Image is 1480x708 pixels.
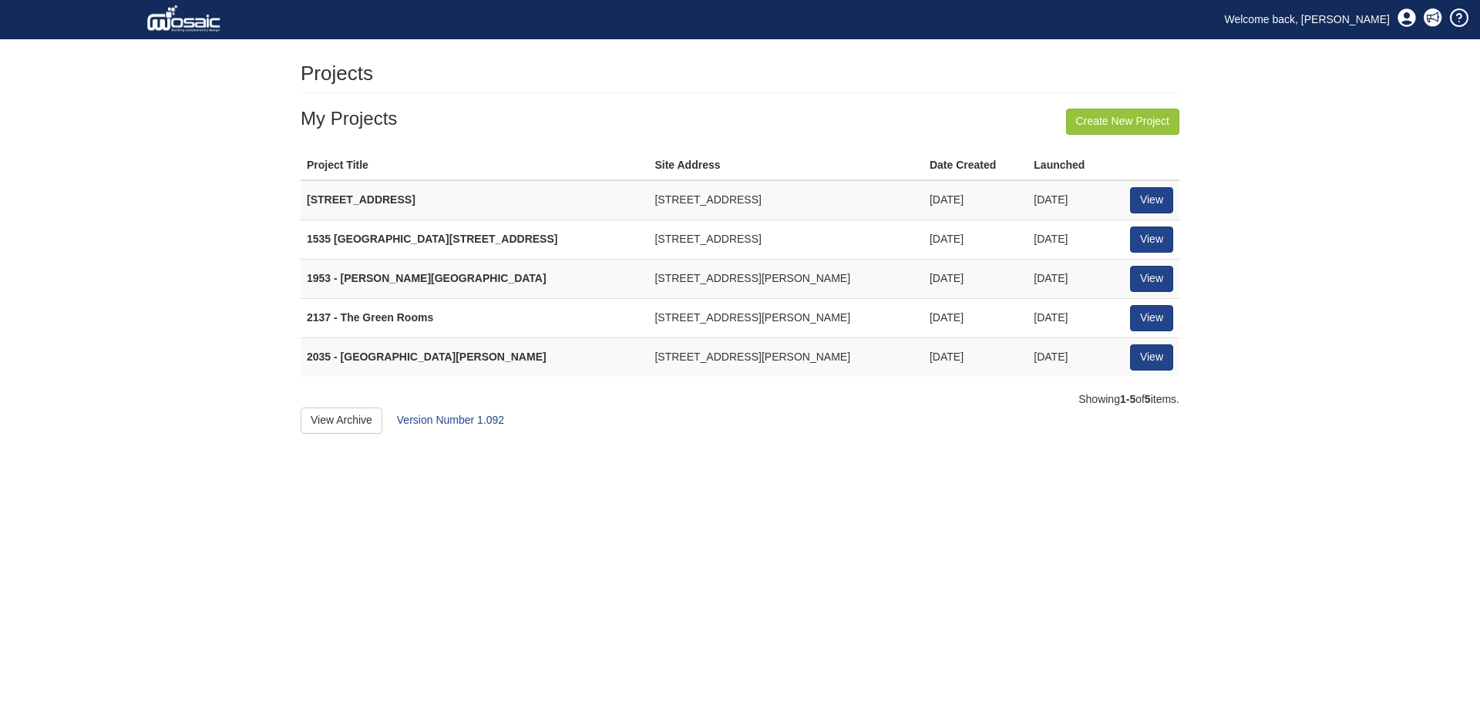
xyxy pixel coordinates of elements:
[1130,266,1173,292] a: View
[1414,639,1468,696] iframe: Chat
[301,152,648,180] th: Project Title
[307,233,557,245] strong: 1535 [GEOGRAPHIC_DATA][STREET_ADDRESS]
[1145,393,1151,405] b: 5
[648,152,923,180] th: Site Address
[648,180,923,220] td: [STREET_ADDRESS]
[1066,109,1179,135] a: Create New Project
[1130,344,1173,371] a: View
[301,62,373,85] h1: Projects
[397,414,504,426] a: Version Number 1.092
[1028,220,1112,259] td: [DATE]
[301,408,382,434] a: View Archive
[307,351,547,363] strong: 2035 - [GEOGRAPHIC_DATA][PERSON_NAME]
[923,337,1028,376] td: [DATE]
[1028,152,1112,180] th: Launched
[648,220,923,259] td: [STREET_ADDRESS]
[1028,337,1112,376] td: [DATE]
[648,298,923,337] td: [STREET_ADDRESS][PERSON_NAME]
[648,259,923,298] td: [STREET_ADDRESS][PERSON_NAME]
[923,259,1028,298] td: [DATE]
[301,109,1179,129] h3: My Projects
[1120,393,1135,405] b: 1-5
[301,392,1179,408] div: Showing of items.
[923,180,1028,220] td: [DATE]
[1213,8,1401,31] a: Welcome back, [PERSON_NAME]
[1028,298,1112,337] td: [DATE]
[146,4,224,35] img: logo_white.png
[1130,305,1173,331] a: View
[923,298,1028,337] td: [DATE]
[1028,180,1112,220] td: [DATE]
[307,311,433,324] strong: 2137 - The Green Rooms
[648,337,923,376] td: [STREET_ADDRESS][PERSON_NAME]
[1028,259,1112,298] td: [DATE]
[1130,187,1173,213] a: View
[923,152,1028,180] th: Date Created
[1130,226,1173,253] a: View
[307,272,547,284] strong: 1953 - [PERSON_NAME][GEOGRAPHIC_DATA]
[307,193,415,206] strong: [STREET_ADDRESS]
[923,220,1028,259] td: [DATE]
